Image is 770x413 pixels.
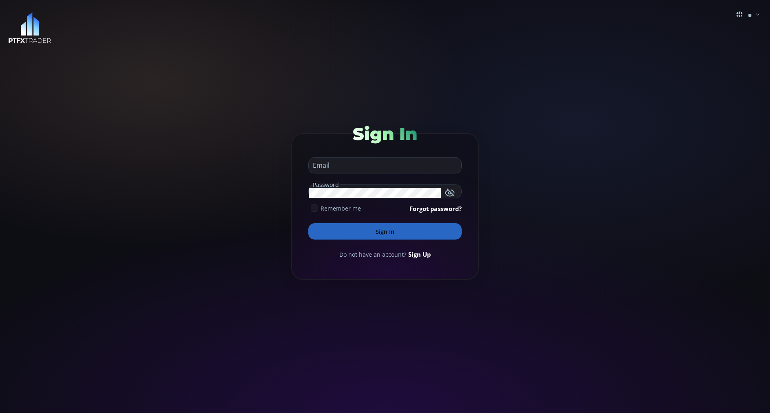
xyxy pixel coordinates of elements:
button: Sign In [308,223,462,240]
div: Do not have an account? [308,250,462,259]
img: LOGO [8,12,51,44]
a: Sign Up [408,250,431,259]
span: Sign In [353,123,417,144]
span: Remember me [321,204,361,213]
a: Forgot password? [409,204,462,213]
